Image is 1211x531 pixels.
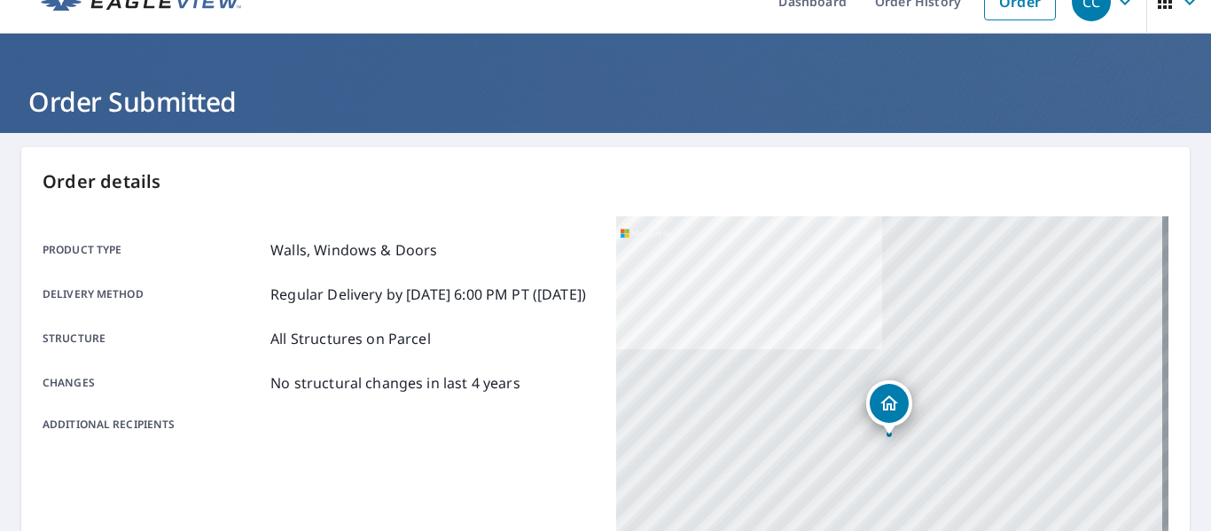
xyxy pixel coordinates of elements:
p: Additional recipients [43,417,263,433]
p: Delivery method [43,284,263,305]
p: Walls, Windows & Doors [270,239,437,261]
h1: Order Submitted [21,83,1190,120]
p: No structural changes in last 4 years [270,372,520,394]
p: Regular Delivery by [DATE] 6:00 PM PT ([DATE]) [270,284,586,305]
p: Order details [43,168,1168,195]
p: Product type [43,239,263,261]
p: All Structures on Parcel [270,328,431,349]
p: Structure [43,328,263,349]
div: Dropped pin, building 1, Residential property, 4134 Maplegrove Dr Grove City, OH 43123 [866,380,912,435]
p: Changes [43,372,263,394]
